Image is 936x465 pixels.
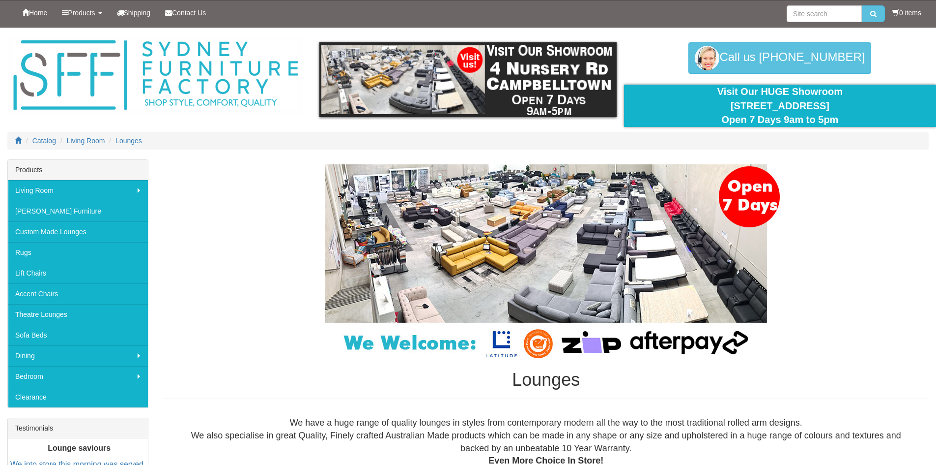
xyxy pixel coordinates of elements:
a: Custom Made Lounges [8,221,148,242]
a: Accent Chairs [8,283,148,304]
input: Site search [787,5,862,22]
a: Products [55,0,109,25]
a: Lounges [115,137,142,145]
a: Lift Chairs [8,263,148,283]
a: Shipping [110,0,158,25]
b: Lounge saviours [48,444,111,452]
a: Sofa Beds [8,325,148,345]
span: Products [68,9,95,17]
h1: Lounges [163,370,929,390]
div: Testimonials [8,418,148,438]
img: Sydney Furniture Factory [8,37,303,114]
a: Clearance [8,387,148,407]
a: Rugs [8,242,148,263]
a: Bedroom [8,366,148,387]
a: [PERSON_NAME] Furniture [8,201,148,221]
span: Home [29,9,47,17]
a: Theatre Lounges [8,304,148,325]
a: Home [15,0,55,25]
span: Contact Us [172,9,206,17]
a: Living Room [8,180,148,201]
a: Living Room [67,137,105,145]
img: showroom.gif [319,42,617,117]
div: Products [8,160,148,180]
li: 0 items [892,8,921,18]
a: Catalog [32,137,56,145]
a: Dining [8,345,148,366]
a: Contact Us [158,0,213,25]
div: Visit Our HUGE Showroom [STREET_ADDRESS] Open 7 Days 9am to 5pm [631,85,929,127]
span: Shipping [124,9,151,17]
img: Lounges [300,164,792,360]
